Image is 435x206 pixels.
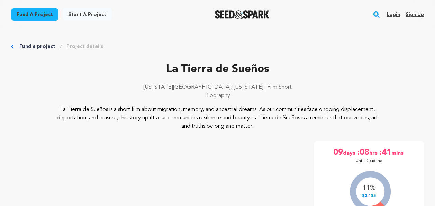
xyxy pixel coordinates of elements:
[215,10,269,19] a: Seed&Spark Homepage
[52,105,382,130] p: La Tierra de Sueños is a short film about migration, memory, and ancestral dreams. As our communi...
[11,83,424,92] p: [US_STATE][GEOGRAPHIC_DATA], [US_STATE] | Film Short
[379,147,391,158] span: :41
[406,9,424,20] a: Sign up
[63,8,112,21] a: Start a project
[333,147,343,158] span: 09
[343,147,357,158] span: days
[11,92,424,100] p: Biography
[19,43,55,50] a: Fund a project
[369,147,379,158] span: hrs
[11,43,424,50] div: Breadcrumb
[215,10,269,19] img: Seed&Spark Logo Dark Mode
[11,8,58,21] a: Fund a project
[357,147,369,158] span: :08
[391,147,405,158] span: mins
[11,61,424,78] p: La Tierra de Sueños
[66,43,103,50] a: Project details
[356,158,382,164] p: Until Deadline
[387,9,400,20] a: Login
